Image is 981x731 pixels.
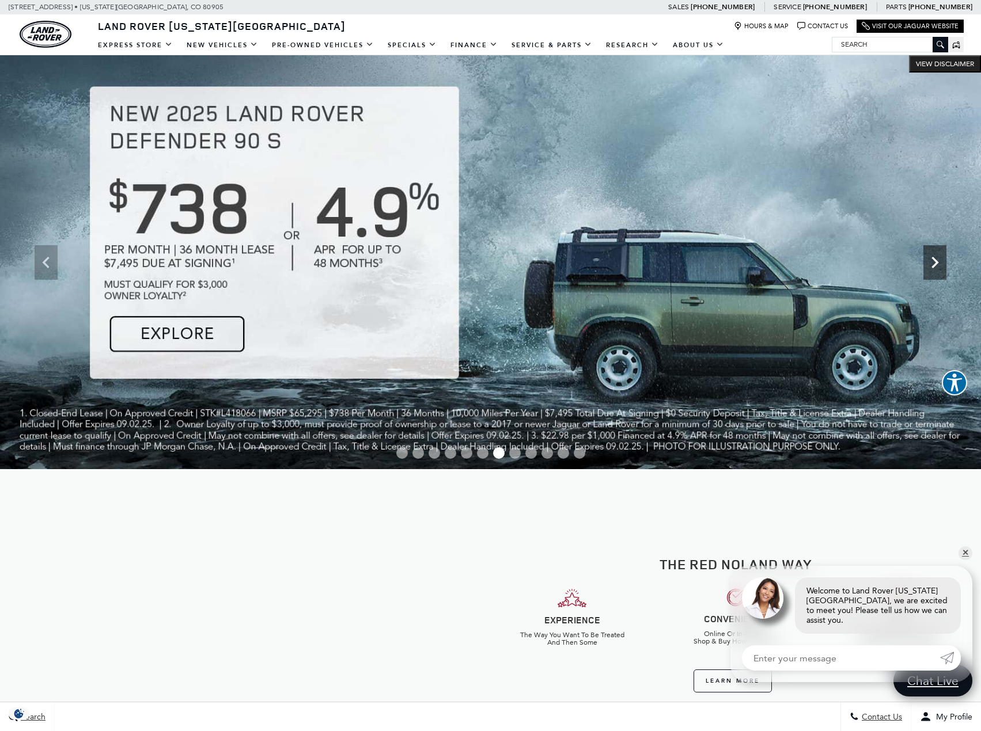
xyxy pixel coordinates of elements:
[662,630,809,645] h6: Online Or In-Person, Shop & Buy How You Want
[461,447,472,459] span: Go to slide 5
[908,2,972,12] a: [PHONE_NUMBER]
[574,447,585,459] span: Go to slide 12
[691,2,755,12] a: [PHONE_NUMBER]
[909,55,981,73] button: VIEW DISCLAIMER
[886,3,907,11] span: Parts
[668,3,689,11] span: Sales
[509,447,521,459] span: Go to slide 8
[931,712,972,722] span: My Profile
[381,35,444,55] a: Specials
[525,447,537,459] span: Go to slide 9
[742,577,783,619] img: Agent profile photo
[98,19,346,33] span: Land Rover [US_STATE][GEOGRAPHIC_DATA]
[6,707,32,719] section: Click to Open Cookie Consent Modal
[20,21,71,48] a: land-rover
[544,614,600,626] strong: EXPERIENCE
[940,645,961,671] a: Submit
[9,3,224,11] a: [STREET_ADDRESS] • [US_STATE][GEOGRAPHIC_DATA], CO 80905
[742,645,940,671] input: Enter your message
[541,447,553,459] span: Go to slide 10
[859,712,902,722] span: Contact Us
[704,612,767,625] strong: CONVENIENCE
[91,19,353,33] a: Land Rover [US_STATE][GEOGRAPHIC_DATA]
[942,370,967,395] button: Explore your accessibility options
[180,35,265,55] a: New Vehicles
[666,35,731,55] a: About Us
[911,702,981,731] button: Open user profile menu
[797,22,848,31] a: Contact Us
[795,577,961,634] div: Welcome to Land Rover [US_STATE][GEOGRAPHIC_DATA], we are excited to meet you! Please tell us how...
[66,527,425,728] iframe: YouTube video player
[505,35,599,55] a: Service & Parts
[599,35,666,55] a: Research
[942,370,967,398] aside: Accessibility Help Desk
[477,447,488,459] span: Go to slide 6
[444,35,505,55] a: Finance
[412,447,424,459] span: Go to slide 2
[396,447,408,459] span: Go to slide 1
[734,22,789,31] a: Hours & Map
[803,2,867,12] a: [PHONE_NUMBER]
[429,447,440,459] span: Go to slide 3
[558,447,569,459] span: Go to slide 11
[862,22,959,31] a: Visit Our Jaguar Website
[916,59,974,68] span: VIEW DISCLAIMER
[774,3,801,11] span: Service
[923,245,946,280] div: Next
[20,21,71,48] img: Land Rover
[265,35,381,55] a: Pre-Owned Vehicles
[493,447,505,459] span: Go to slide 7
[6,707,32,719] img: Opt-Out Icon
[499,631,646,646] h6: The Way You Want To Be Treated And Then Some
[91,35,180,55] a: EXPRESS STORE
[91,35,731,55] nav: Main Navigation
[35,245,58,280] div: Previous
[832,37,948,51] input: Search
[499,557,973,572] h2: The Red Noland Way
[694,669,772,692] a: Learn More
[445,447,456,459] span: Go to slide 4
